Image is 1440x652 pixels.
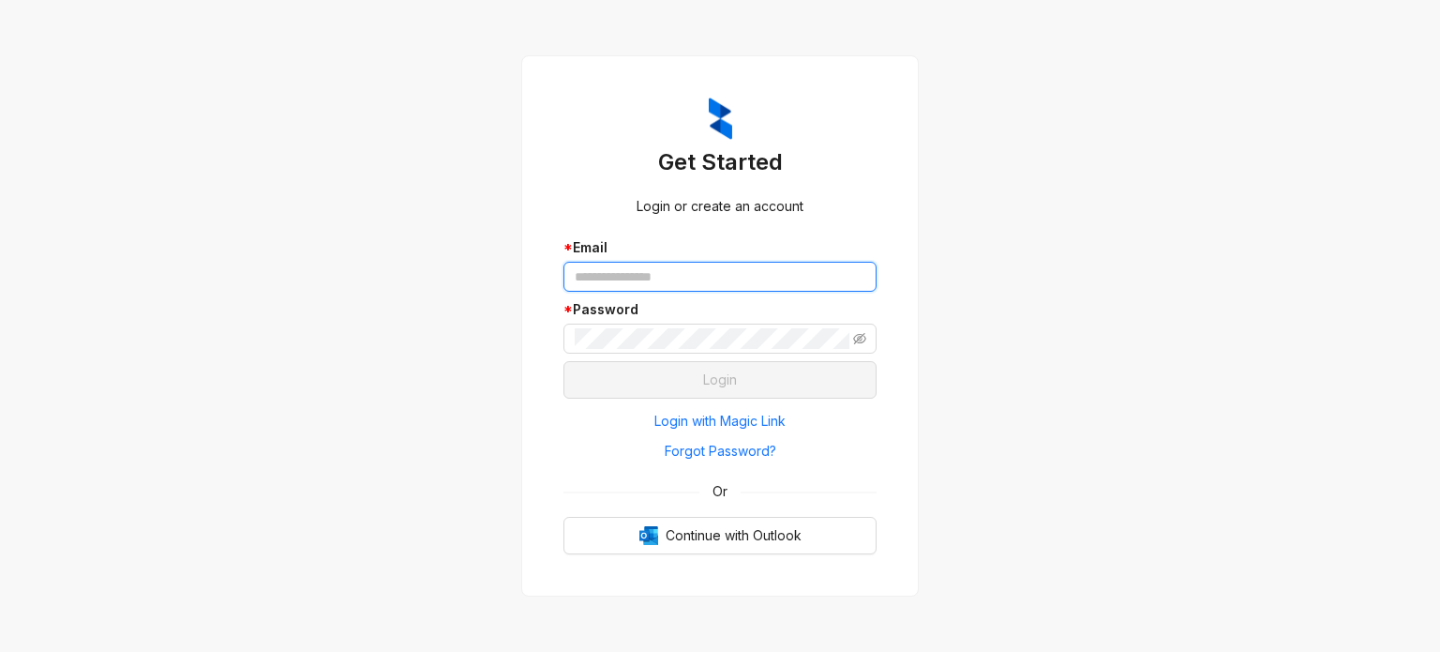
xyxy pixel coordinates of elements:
[563,517,877,554] button: OutlookContinue with Outlook
[563,147,877,177] h3: Get Started
[853,332,866,345] span: eye-invisible
[654,411,786,432] span: Login with Magic Link
[639,526,658,545] img: Outlook
[563,237,877,258] div: Email
[563,299,877,320] div: Password
[699,481,741,502] span: Or
[563,436,877,466] button: Forgot Password?
[666,525,802,546] span: Continue with Outlook
[563,361,877,399] button: Login
[665,441,776,462] span: Forgot Password?
[563,196,877,217] div: Login or create an account
[563,406,877,436] button: Login with Magic Link
[709,98,732,141] img: ZumaIcon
